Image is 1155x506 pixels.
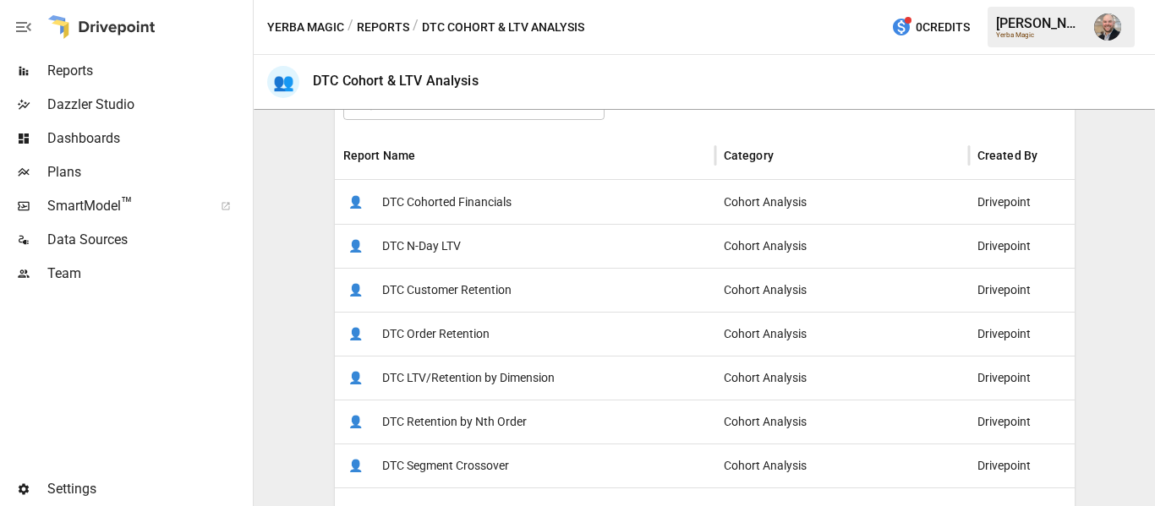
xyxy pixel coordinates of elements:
span: DTC N-Day LTV [382,225,461,268]
button: 0Credits [884,12,977,43]
span: DTC Order Retention [382,313,490,356]
div: [PERSON_NAME] [996,15,1084,31]
span: Team [47,264,249,284]
span: 👤 [343,321,369,346]
span: 👤 [343,233,369,258]
span: 👤 [343,277,369,302]
button: Dustin Jacobson [1084,3,1131,51]
button: Reports [357,17,409,38]
button: Sort [1039,144,1063,167]
img: Dustin Jacobson [1094,14,1121,41]
div: Category [724,149,774,162]
span: ™ [121,193,133,215]
button: Sort [417,144,441,167]
span: Settings [47,479,249,499]
div: Cohort Analysis [715,443,969,487]
div: Cohort Analysis [715,312,969,356]
div: Report Name [343,149,416,162]
span: DTC Segment Crossover [382,444,509,487]
div: / [413,17,419,38]
div: Cohort Analysis [715,356,969,400]
span: 0 Credits [916,17,970,38]
span: DTC Customer Retention [382,269,512,312]
div: Cohort Analysis [715,224,969,268]
div: DTC Cohort & LTV Analysis [313,73,479,89]
span: DTC LTV/Retention by Dimension [382,356,555,400]
span: Dashboards [47,128,249,149]
span: Reports [47,61,249,81]
span: 👤 [343,409,369,434]
div: Yerba Magic [996,31,1084,39]
span: Data Sources [47,230,249,250]
span: SmartModel [47,196,202,216]
span: 👤 [343,189,369,215]
span: DTC Retention by Nth Order [382,400,527,443]
span: 👤 [343,453,369,478]
div: / [348,17,353,38]
div: Cohort Analysis [715,268,969,312]
span: DTC Cohorted Financials [382,181,512,224]
button: Yerba Magic [267,17,344,38]
button: Sort [775,144,799,167]
span: Dazzler Studio [47,95,249,115]
div: Created By [977,149,1038,162]
span: 👤 [343,365,369,390]
span: Plans [47,162,249,182]
div: 👥 [267,66,299,98]
div: Cohort Analysis [715,180,969,224]
div: Cohort Analysis [715,400,969,443]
